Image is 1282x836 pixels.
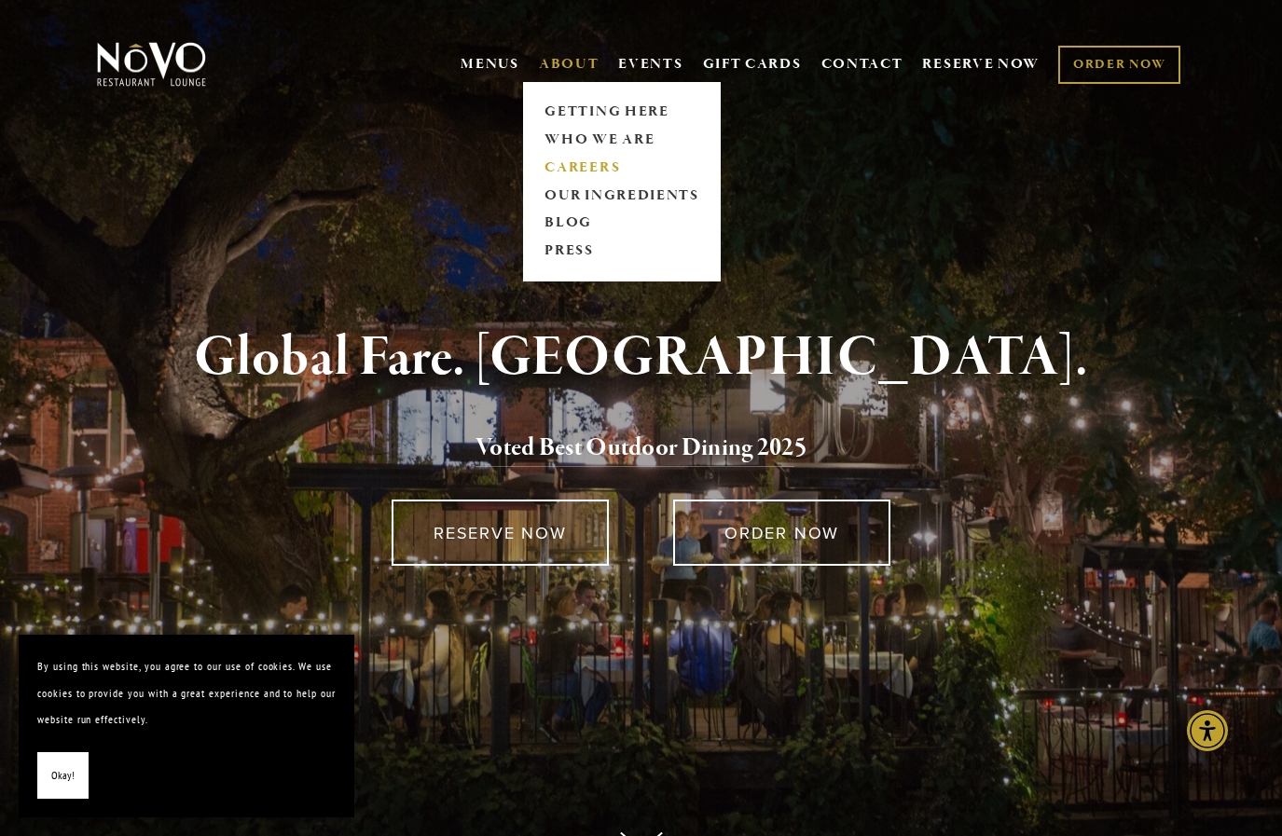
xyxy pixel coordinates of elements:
[821,47,903,82] a: CONTACT
[19,635,354,817] section: Cookie banner
[1187,710,1228,751] div: Accessibility Menu
[1058,46,1180,84] a: ORDER NOW
[539,154,705,182] a: CAREERS
[93,41,210,88] img: Novo Restaurant &amp; Lounge
[539,98,705,126] a: GETTING HERE
[461,55,519,74] a: MENUS
[539,182,705,210] a: OUR INGREDIENTS
[539,238,705,266] a: PRESS
[618,55,682,74] a: EVENTS
[37,653,336,733] p: By using this website, you agree to our use of cookies. We use cookies to provide you with a grea...
[392,500,609,566] a: RESERVE NOW
[37,752,89,800] button: Okay!
[194,322,1088,393] strong: Global Fare. [GEOGRAPHIC_DATA].
[539,210,705,238] a: BLOG
[539,55,600,74] a: ABOUT
[673,500,890,566] a: ORDER NOW
[703,47,802,82] a: GIFT CARDS
[476,432,794,467] a: Voted Best Outdoor Dining 202
[922,47,1040,82] a: RESERVE NOW
[126,429,1155,468] h2: 5
[539,126,705,154] a: WHO WE ARE
[51,762,75,789] span: Okay!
